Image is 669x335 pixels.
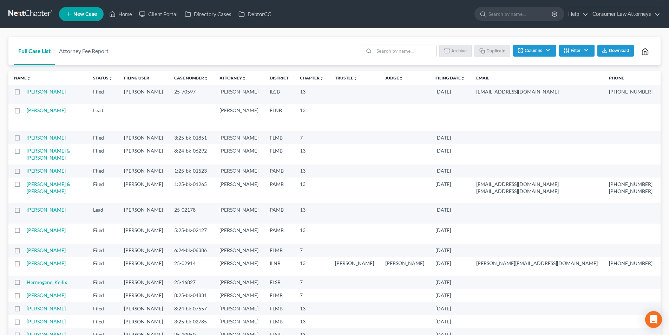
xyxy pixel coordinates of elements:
td: [PERSON_NAME] [118,276,169,289]
td: [PERSON_NAME] [118,289,169,302]
td: [DATE] [430,144,471,164]
td: 5:25-bk-02127 [169,224,214,244]
td: PAMB [264,203,294,223]
th: Phone [603,71,658,85]
td: [PERSON_NAME] [118,144,169,164]
input: Search by name... [488,7,553,20]
td: [PERSON_NAME] [118,85,169,104]
td: Filed [87,289,118,302]
td: [PERSON_NAME] [214,104,264,131]
td: [DATE] [430,165,471,178]
td: [PERSON_NAME] [214,203,264,223]
i: unfold_more [353,76,358,80]
td: 25-02178 [169,203,214,223]
a: [PERSON_NAME] & [PERSON_NAME] [27,148,70,161]
td: [PERSON_NAME] [214,289,264,302]
pre: [EMAIL_ADDRESS][DOMAIN_NAME] [EMAIL_ADDRESS][DOMAIN_NAME] [476,181,598,195]
td: [PERSON_NAME] [118,131,169,144]
td: 13 [294,224,329,244]
td: 8:24-bk-06292 [169,144,214,164]
td: PAMB [264,224,294,244]
a: [PERSON_NAME] [27,135,66,141]
td: FLNB [264,104,294,131]
pre: [EMAIL_ADDRESS][DOMAIN_NAME] [476,88,598,95]
a: [PERSON_NAME] [27,89,66,95]
td: [PERSON_NAME] [214,144,264,164]
td: 13 [294,104,329,131]
td: 13 [294,178,329,203]
a: [PERSON_NAME] [27,207,66,213]
i: unfold_more [461,76,465,80]
td: 1:25-bk-01523 [169,165,214,178]
td: 7 [294,289,329,302]
a: DebtorCC [235,8,275,20]
a: Home [106,8,136,20]
td: 8:25-bk-04831 [169,289,214,302]
td: [DATE] [430,178,471,203]
td: 13 [294,85,329,104]
td: FLMB [264,315,294,328]
td: 25-16827 [169,276,214,289]
a: Nameunfold_more [14,75,31,80]
td: [DATE] [430,85,471,104]
td: [PERSON_NAME] [214,244,264,257]
td: FLMB [264,302,294,315]
td: FLSB [264,276,294,289]
button: Download [597,45,634,57]
th: Filing User [118,71,169,85]
td: [PERSON_NAME] [329,257,380,276]
a: Judgeunfold_more [385,75,403,80]
a: Full Case List [14,37,55,65]
th: Email [471,71,603,85]
a: Attorney Fee Report [55,37,113,65]
td: [DATE] [430,289,471,302]
td: PAMB [264,165,294,178]
td: FLMB [264,244,294,257]
td: 13 [294,302,329,315]
pre: [PHONE_NUMBER] [609,88,652,95]
td: [DATE] [430,302,471,315]
td: 3:25-bk-02785 [169,315,214,328]
a: Client Portal [136,8,181,20]
td: [PERSON_NAME] [214,165,264,178]
td: ILNB [264,257,294,276]
span: New Case [73,12,97,17]
td: [PERSON_NAME] [214,131,264,144]
input: Search by name... [374,45,436,57]
a: [PERSON_NAME] [27,292,66,298]
td: [PERSON_NAME] [118,178,169,203]
a: [PERSON_NAME] [27,107,66,113]
td: Filed [87,302,118,315]
td: 13 [294,315,329,328]
td: [PERSON_NAME] [214,224,264,244]
a: Hermogene, Kellix [27,279,67,285]
td: [DATE] [430,257,471,276]
td: 25-70597 [169,85,214,104]
td: PAMB [264,178,294,203]
td: Filed [87,315,118,328]
a: [PERSON_NAME] [27,318,66,324]
td: 8:24-bk-07557 [169,302,214,315]
td: 3:25-bk-01851 [169,131,214,144]
button: Columns [513,45,556,57]
i: unfold_more [27,76,31,80]
td: 7 [294,244,329,257]
pre: [PERSON_NAME][EMAIL_ADDRESS][DOMAIN_NAME] [476,260,598,267]
td: 13 [294,257,329,276]
i: unfold_more [242,76,246,80]
td: [PERSON_NAME] [214,85,264,104]
td: [PERSON_NAME] [380,257,430,276]
button: Filter [559,45,595,57]
td: Filed [87,257,118,276]
a: [PERSON_NAME] & [PERSON_NAME] [27,181,70,194]
td: 13 [294,165,329,178]
td: Filed [87,85,118,104]
td: [PERSON_NAME] [118,315,169,328]
a: Consumer Law Attorneys [589,8,660,20]
pre: [PHONE_NUMBER] [609,260,652,267]
td: Lead [87,203,118,223]
div: Open Intercom Messenger [645,311,662,328]
td: [DATE] [430,315,471,328]
td: Filed [87,178,118,203]
td: 25-02914 [169,257,214,276]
